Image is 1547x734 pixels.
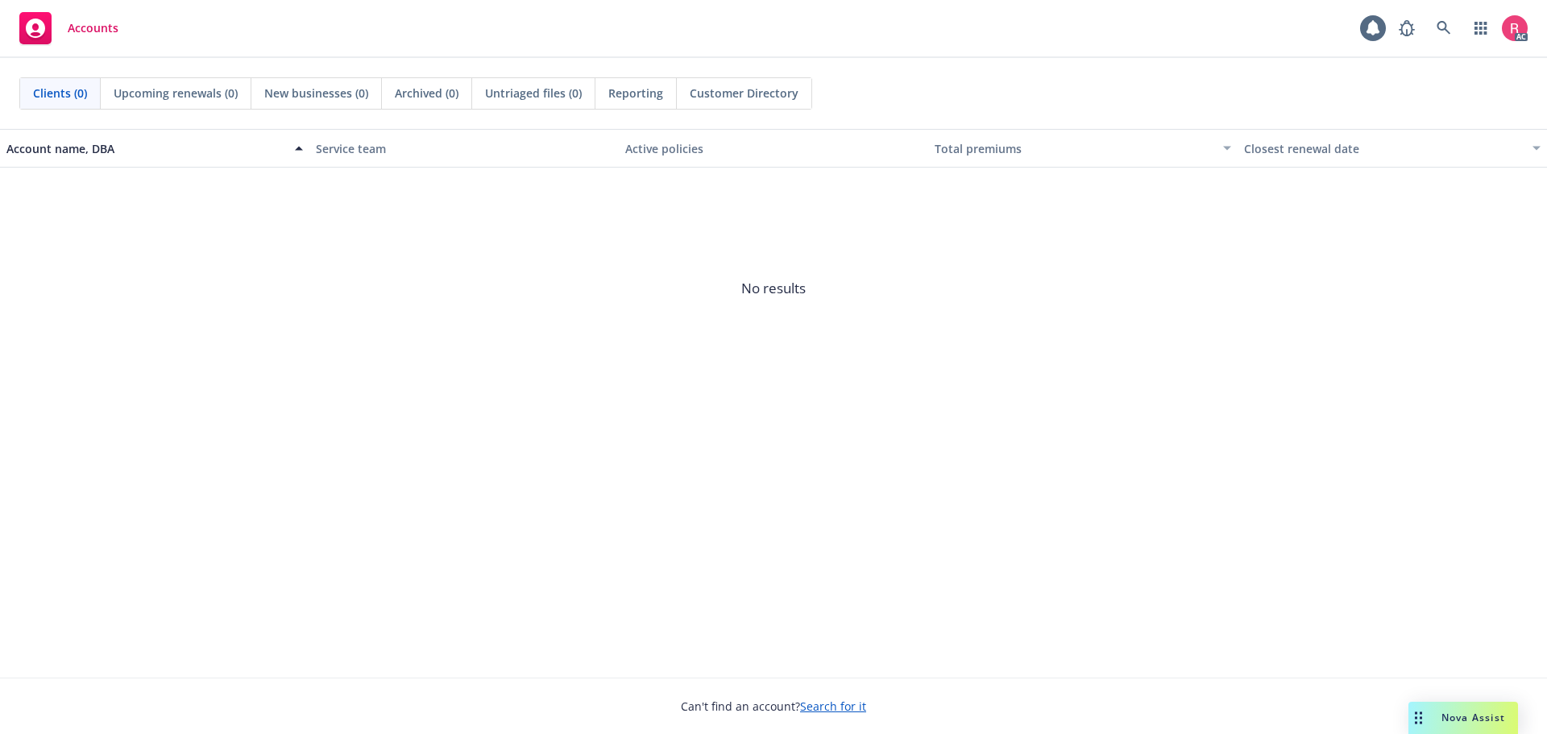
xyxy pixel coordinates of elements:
[1441,711,1505,724] span: Nova Assist
[309,129,619,168] button: Service team
[1408,702,1518,734] button: Nova Assist
[13,6,125,51] a: Accounts
[1428,12,1460,44] a: Search
[264,85,368,102] span: New businesses (0)
[800,699,866,714] a: Search for it
[1391,12,1423,44] a: Report a Bug
[6,140,285,157] div: Account name, DBA
[485,85,582,102] span: Untriaged files (0)
[1502,15,1528,41] img: photo
[928,129,1238,168] button: Total premiums
[681,698,866,715] span: Can't find an account?
[114,85,238,102] span: Upcoming renewals (0)
[625,140,922,157] div: Active policies
[33,85,87,102] span: Clients (0)
[935,140,1213,157] div: Total premiums
[690,85,798,102] span: Customer Directory
[1465,12,1497,44] a: Switch app
[608,85,663,102] span: Reporting
[68,22,118,35] span: Accounts
[395,85,458,102] span: Archived (0)
[1238,129,1547,168] button: Closest renewal date
[1244,140,1523,157] div: Closest renewal date
[619,129,928,168] button: Active policies
[1408,702,1429,734] div: Drag to move
[316,140,612,157] div: Service team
